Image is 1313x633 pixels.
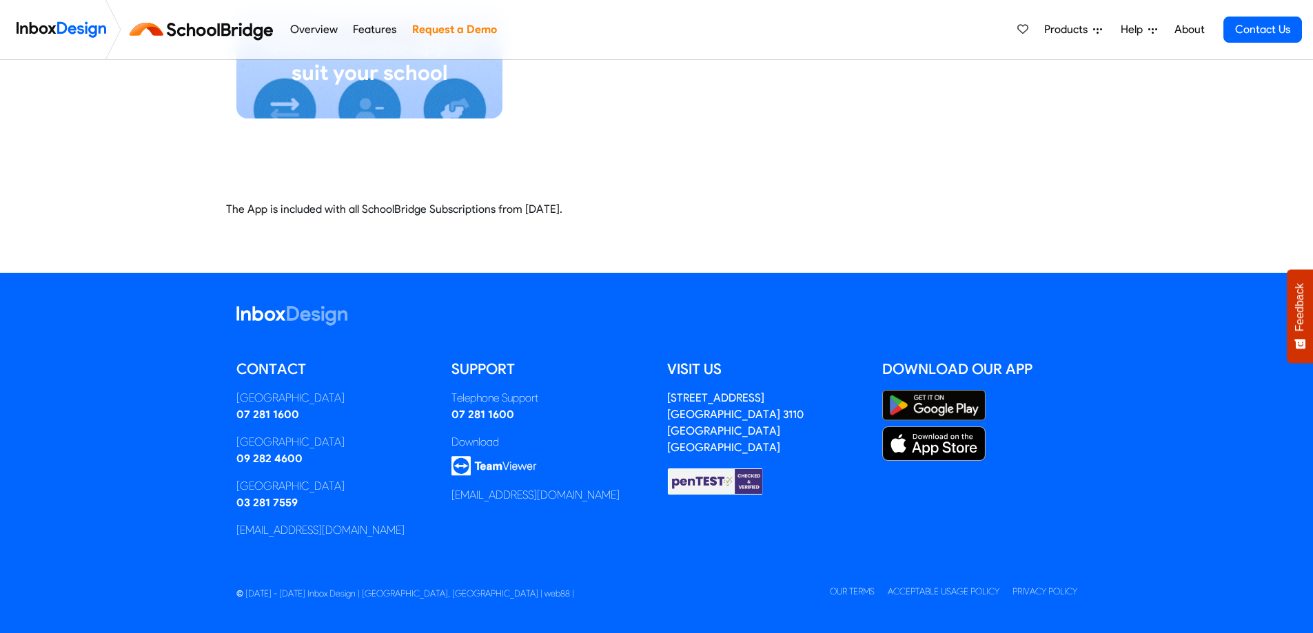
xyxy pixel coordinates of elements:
[127,13,282,46] img: schoolbridge logo
[667,359,862,380] h5: Visit us
[1121,21,1148,38] span: Help
[830,586,875,596] a: Our Terms
[236,408,299,421] a: 07 281 1600
[451,408,514,421] a: 07 281 1600
[408,16,500,43] a: Request a Demo
[236,478,431,495] div: [GEOGRAPHIC_DATA]
[236,434,431,450] div: [GEOGRAPHIC_DATA]
[1039,16,1108,43] a: Products
[1115,16,1163,43] a: Help
[236,496,298,509] a: 03 281 7559
[236,452,303,465] a: 09 282 4600
[1287,269,1313,363] button: Feedback - Show survey
[451,434,647,450] div: Download
[1012,586,1077,596] a: Privacy Policy
[236,306,347,326] img: logo_inboxdesign_white.svg
[1223,17,1302,43] a: Contact Us
[667,474,764,487] a: Checked & Verified by penTEST
[451,456,537,476] img: logo_teamviewer.svg
[226,201,1088,218] p: The App is included with all SchoolBridge Subscriptions from [DATE].
[236,390,431,406] div: [GEOGRAPHIC_DATA]
[451,390,647,406] div: Telephone Support
[236,523,405,537] a: [EMAIL_ADDRESS][DOMAIN_NAME]
[1294,283,1306,331] span: Feedback
[667,391,804,454] a: [STREET_ADDRESS][GEOGRAPHIC_DATA] 3110[GEOGRAPHIC_DATA][GEOGRAPHIC_DATA]
[451,488,620,501] a: [EMAIL_ADDRESS][DOMAIN_NAME]
[1044,21,1093,38] span: Products
[888,586,999,596] a: Acceptable Usage Policy
[286,16,341,43] a: Overview
[236,359,431,380] h5: Contact
[349,16,400,43] a: Features
[667,467,764,496] img: Checked & Verified by penTEST
[667,391,804,454] address: [STREET_ADDRESS] [GEOGRAPHIC_DATA] 3110 [GEOGRAPHIC_DATA] [GEOGRAPHIC_DATA]
[451,359,647,380] h5: Support
[882,359,1077,380] h5: Download our App
[882,390,986,421] img: Google Play Store
[1170,16,1208,43] a: About
[882,426,986,461] img: Apple App Store
[236,588,574,599] span: © [DATE] - [DATE] Inbox Design | [GEOGRAPHIC_DATA], [GEOGRAPHIC_DATA] | web88 |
